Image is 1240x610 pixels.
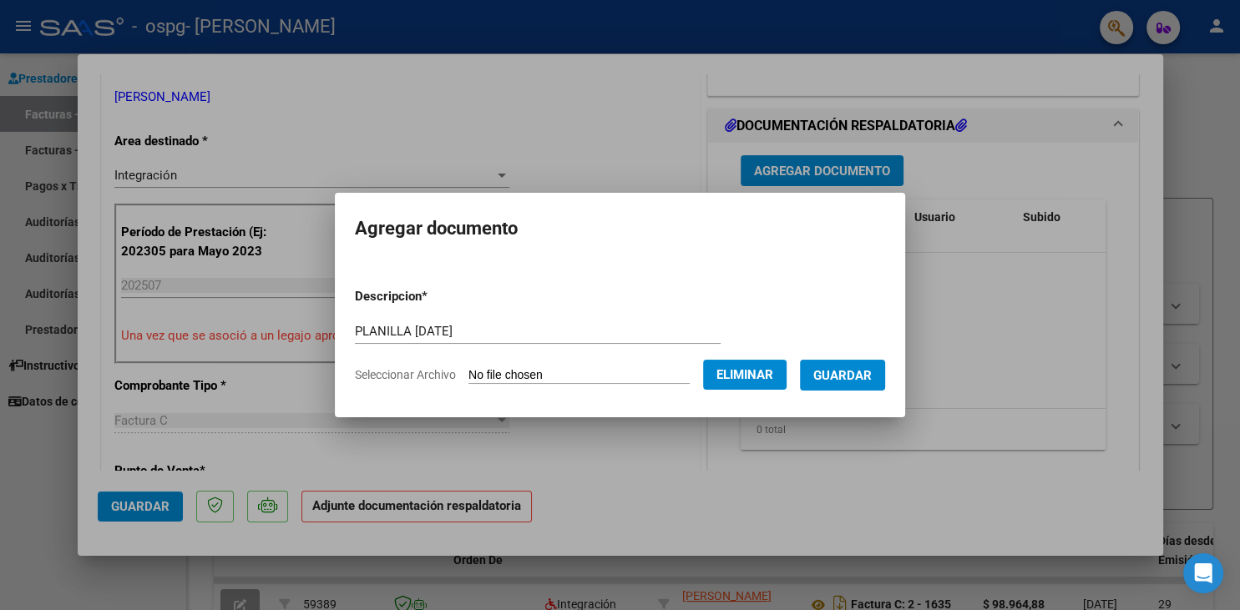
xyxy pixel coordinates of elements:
div: Open Intercom Messenger [1183,553,1223,593]
span: Seleccionar Archivo [355,368,456,381]
button: Guardar [800,360,885,391]
span: Guardar [813,368,872,383]
button: Eliminar [703,360,787,390]
p: Descripcion [355,287,514,306]
span: Eliminar [716,367,773,382]
h2: Agregar documento [355,213,885,245]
